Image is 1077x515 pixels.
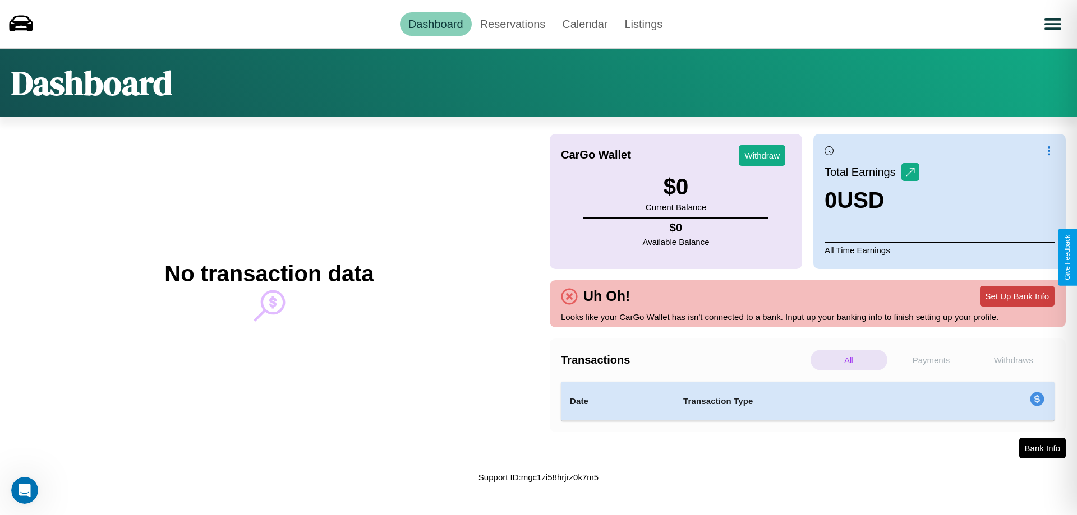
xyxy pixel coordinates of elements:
[400,12,472,36] a: Dashboard
[1064,235,1071,280] div: Give Feedback
[561,354,808,366] h4: Transactions
[561,149,631,161] h4: CarGo Wallet
[616,12,671,36] a: Listings
[1019,438,1066,458] button: Bank Info
[825,188,919,213] h3: 0 USD
[561,309,1055,324] p: Looks like your CarGo Wallet has isn't connected to a bank. Input up your banking info to finish ...
[646,174,706,199] h3: $ 0
[11,60,172,106] h1: Dashboard
[554,12,616,36] a: Calendar
[11,477,38,504] iframe: Intercom live chat
[683,395,938,408] h4: Transaction Type
[643,234,710,249] p: Available Balance
[825,242,1055,258] p: All Time Earnings
[980,286,1055,307] button: Set Up Bank Info
[561,382,1055,421] table: simple table
[578,288,636,304] h4: Uh Oh!
[646,199,706,215] p: Current Balance
[164,261,374,286] h2: No transaction data
[975,350,1052,370] p: Withdraws
[825,162,901,182] p: Total Earnings
[893,350,970,370] p: Payments
[811,350,887,370] p: All
[478,470,599,485] p: Support ID: mgc1zi58hrjrz0k7m5
[739,145,785,166] button: Withdraw
[643,221,710,234] h4: $ 0
[570,395,665,408] h4: Date
[472,12,554,36] a: Reservations
[1037,8,1069,40] button: Open menu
